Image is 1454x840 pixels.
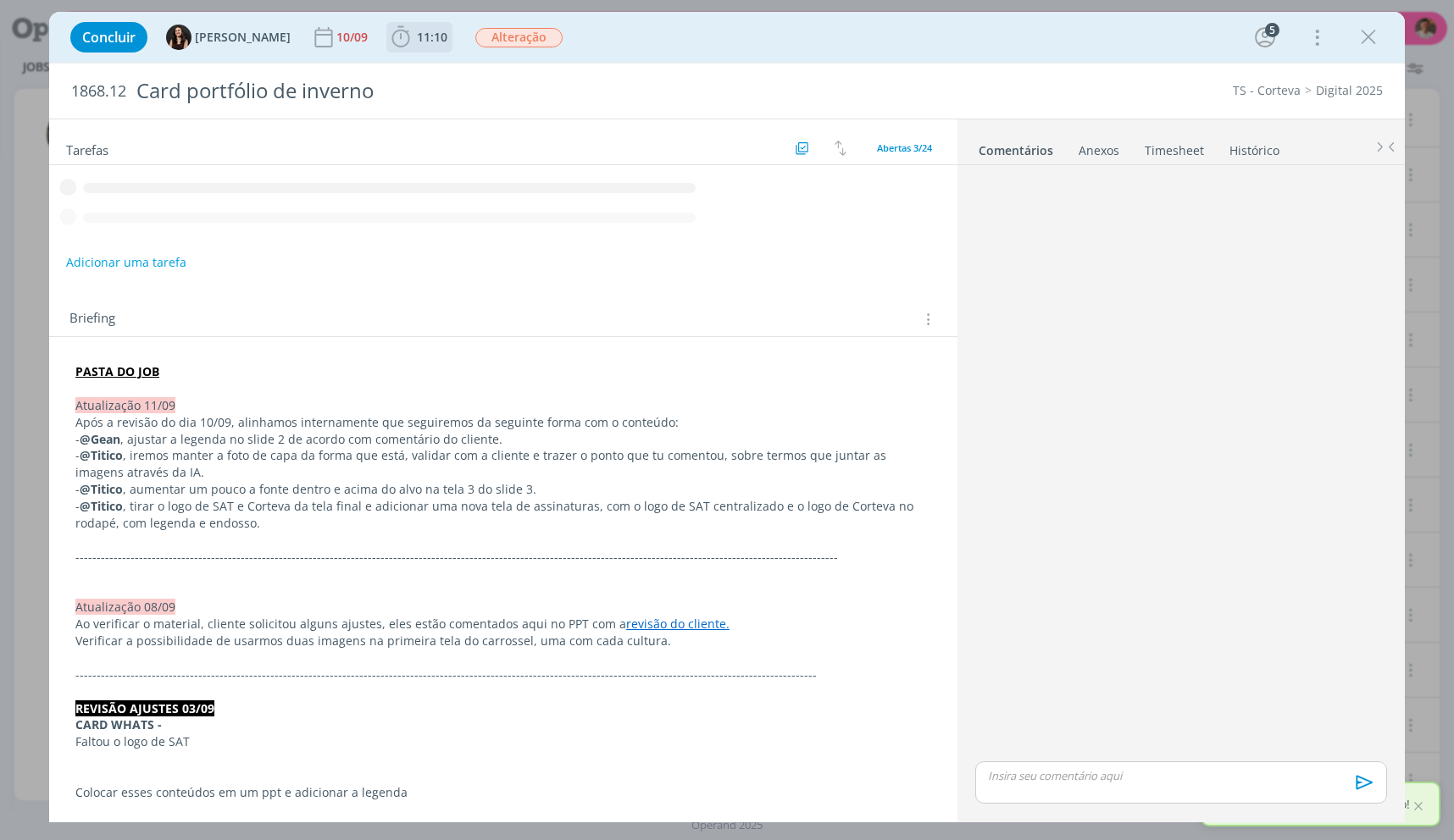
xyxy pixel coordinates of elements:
button: 5 [1251,24,1279,51]
strong: @Titico [80,498,123,514]
strong: @Gean [80,431,120,447]
p: -------------------------------------------------------------------------------------------------... [75,549,931,566]
div: 10/09 [336,31,371,43]
strong: @Titico [80,481,123,497]
a: revisão do cliente. [626,616,730,632]
span: Alteração [475,28,563,47]
button: Alteração [474,27,563,48]
strong: CARD WHATS - [75,716,162,732]
span: [PERSON_NAME] [195,31,291,43]
button: 11:10 [387,24,452,51]
p: - , aumentar um pouco a fonte dentro e acima do alvo na tela 3 do slide 3. [75,481,931,498]
span: Atualização 11/09 [75,397,175,413]
div: Anexos [1079,142,1119,159]
p: Verificar a possibilidade de usarmos duas imagens na primeira tela do carrossel, uma com cada cul... [75,633,931,649]
img: arrow-down-up.svg [835,141,846,156]
a: Digital 2025 [1316,82,1383,98]
strong: REVISÃO AJUSTES 03/09 [75,700,214,716]
span: Tarefas [66,138,108,158]
a: Histórico [1229,135,1280,159]
a: Timesheet [1144,135,1205,159]
span: 1868.12 [71,82,126,101]
p: Ao verificar o material, cliente solicitou alguns ajustes, eles estão comentados aqui no PPT com a [75,616,931,633]
p: Colocar esses conteúdos em um ppt e adicionar a legenda [75,784,931,801]
strong: @Titico [80,447,123,463]
span: Concluir [82,30,136,44]
div: 5 [1265,23,1279,37]
span: 11:10 [417,29,447,45]
span: Atualização 08/09 [75,599,175,615]
p: Faltou o logo de SAT [75,733,931,750]
span: Abertas 3/24 [877,141,932,154]
img: I [166,25,191,50]
p: - , ajustar a legenda no slide 2 de acordo com comentário do cliente. [75,431,931,448]
a: Comentários [978,135,1054,159]
p: -------------------------------------------------------------------------------------------------... [75,666,931,683]
span: Briefing [69,308,115,330]
a: PASTA DO JOB [75,363,159,379]
p: - , iremos manter a foto de capa da forma que está, validar com a cliente e trazer o ponto que tu... [75,447,931,481]
button: Concluir [70,22,147,52]
div: dialog [49,12,1405,822]
div: Card portfólio de inverno [130,70,830,112]
p: Após a revisão do dia 10/09, alinhamos internamente que seguiremos da seguinte forma com o conteúdo: [75,414,931,431]
p: - , tirar o logo de SAT e Corteva da tela final e adicionar uma nova tela de assinaturas, com o l... [75,498,931,532]
button: Adicionar uma tarefa [65,247,187,278]
a: TS - Corteva [1233,82,1301,98]
button: I[PERSON_NAME] [166,25,291,50]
